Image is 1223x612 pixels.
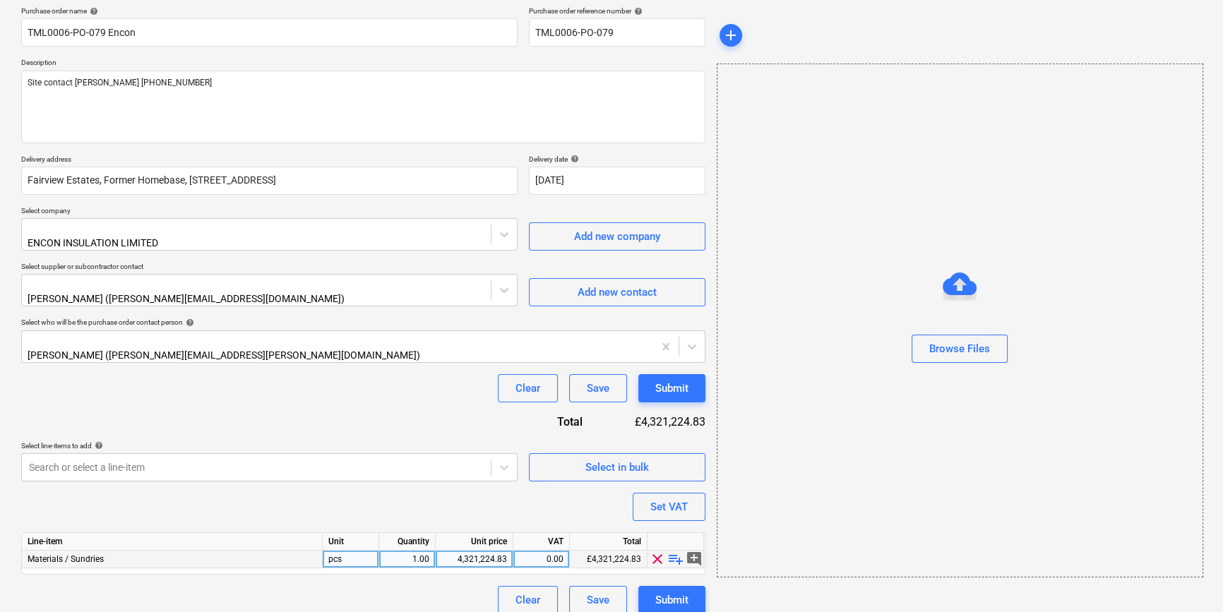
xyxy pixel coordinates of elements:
[21,58,705,70] p: Description
[323,551,379,568] div: pcs
[667,551,684,568] span: playlist_add
[655,379,688,397] div: Submit
[92,441,103,450] span: help
[1152,544,1223,612] iframe: Chat Widget
[529,453,705,481] button: Select in bulk
[522,414,606,430] div: Total
[587,591,609,609] div: Save
[529,167,705,195] input: Delivery date not specified
[21,262,518,274] p: Select supplier or subcontractor contact
[529,6,705,16] div: Purchase order reference number
[385,551,429,568] div: 1.00
[183,318,194,327] span: help
[529,18,705,47] input: Reference number
[323,533,379,551] div: Unit
[722,27,739,44] span: add
[529,155,705,164] div: Delivery date
[570,551,648,568] div: £4,321,224.83
[379,533,436,551] div: Quantity
[574,227,660,246] div: Add new company
[498,374,558,402] button: Clear
[28,554,104,564] span: Materials / Sundries
[633,493,705,521] button: Set VAT
[631,7,643,16] span: help
[929,340,990,358] div: Browse Files
[587,379,609,397] div: Save
[21,71,705,143] textarea: Site contact [PERSON_NAME] [PHONE_NUMBER]
[605,414,705,430] div: £4,321,224.83
[21,6,518,16] div: Purchase order name
[28,237,321,248] div: ENCON INSULATION LIMITED
[686,551,703,568] span: add_comment
[28,293,414,304] div: [PERSON_NAME] ([PERSON_NAME][EMAIL_ADDRESS][DOMAIN_NAME])
[441,551,507,568] div: 4,321,224.83
[578,283,657,301] div: Add new contact
[568,155,579,163] span: help
[21,318,705,327] div: Select who will be the purchase order contact person
[529,278,705,306] button: Add new contact
[21,155,518,167] p: Delivery address
[655,591,688,609] div: Submit
[436,533,513,551] div: Unit price
[585,458,649,476] div: Select in bulk
[569,374,627,402] button: Save
[21,18,518,47] input: Document name
[21,167,518,195] input: Delivery address
[519,551,563,568] div: 0.00
[28,349,534,361] div: [PERSON_NAME] ([PERSON_NAME][EMAIL_ADDRESS][PERSON_NAME][DOMAIN_NAME])
[21,206,518,218] p: Select company
[21,441,518,450] div: Select line-items to add
[22,533,323,551] div: Line-item
[638,374,705,402] button: Submit
[513,533,570,551] div: VAT
[717,64,1203,577] div: Browse Files
[515,591,540,609] div: Clear
[912,335,1008,363] button: Browse Files
[649,551,666,568] span: clear
[650,498,688,516] div: Set VAT
[87,7,98,16] span: help
[515,379,540,397] div: Clear
[529,222,705,251] button: Add new company
[570,533,648,551] div: Total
